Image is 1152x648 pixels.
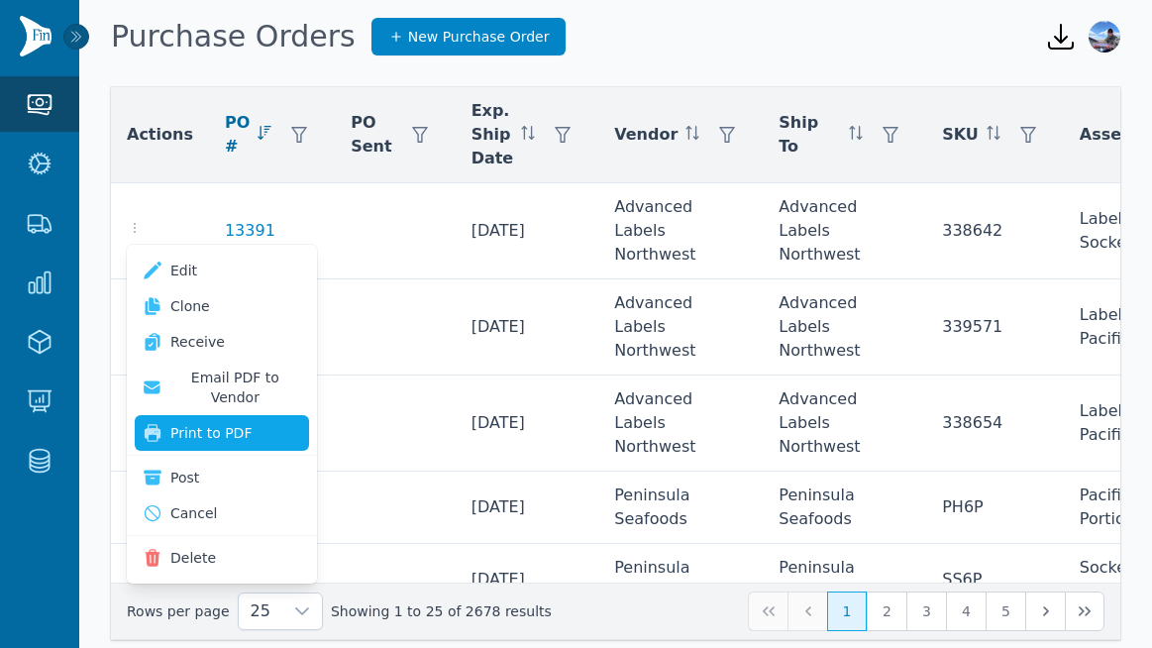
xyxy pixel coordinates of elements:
[456,544,599,616] td: [DATE]
[331,601,552,621] span: Showing 1 to 25 of 2678 results
[906,592,946,631] button: Page 3
[471,99,514,170] span: Exp. Ship Date
[225,219,275,243] a: 13391
[408,27,550,47] span: New Purchase Order
[926,183,1064,279] td: 338642
[926,279,1064,376] td: 339571
[225,111,250,159] span: PO #
[926,544,1064,616] td: SS6P
[598,544,763,616] td: Peninsula Seafoods
[598,183,763,279] td: Advanced Labels Northwest
[20,16,52,56] img: Finventory
[371,18,567,55] a: New Purchase Order
[1089,21,1120,53] img: Garrett McMullen
[779,111,841,159] span: Ship To
[135,495,309,531] button: Cancel
[827,592,867,631] button: Page 1
[867,592,906,631] button: Page 2
[111,19,356,54] h1: Purchase Orders
[763,183,926,279] td: Advanced Labels Northwest
[926,472,1064,544] td: PH6P
[135,253,309,288] a: Edit
[135,415,309,451] button: Print to PDF
[135,460,309,495] button: Post
[763,279,926,376] td: Advanced Labels Northwest
[456,183,599,279] td: [DATE]
[763,376,926,472] td: Advanced Labels Northwest
[614,123,678,147] span: Vendor
[456,472,599,544] td: [DATE]
[239,594,282,629] span: Rows per page
[763,472,926,544] td: Peninsula Seafoods
[456,279,599,376] td: [DATE]
[598,279,763,376] td: Advanced Labels Northwest
[135,288,309,324] a: Clone
[135,360,309,415] button: Email PDF to Vendor
[598,472,763,544] td: Peninsula Seafoods
[1080,123,1129,147] span: Asset
[942,123,979,147] span: SKU
[946,592,986,631] button: Page 4
[1025,592,1065,631] button: Next Page
[135,540,309,576] button: Delete
[127,123,193,147] span: Actions
[135,324,309,360] a: Receive
[598,376,763,472] td: Advanced Labels Northwest
[456,376,599,472] td: [DATE]
[763,544,926,616] td: Peninsula Seafoods
[351,111,391,159] span: PO Sent
[1065,592,1104,631] button: Last Page
[926,376,1064,472] td: 338654
[986,592,1025,631] button: Page 5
